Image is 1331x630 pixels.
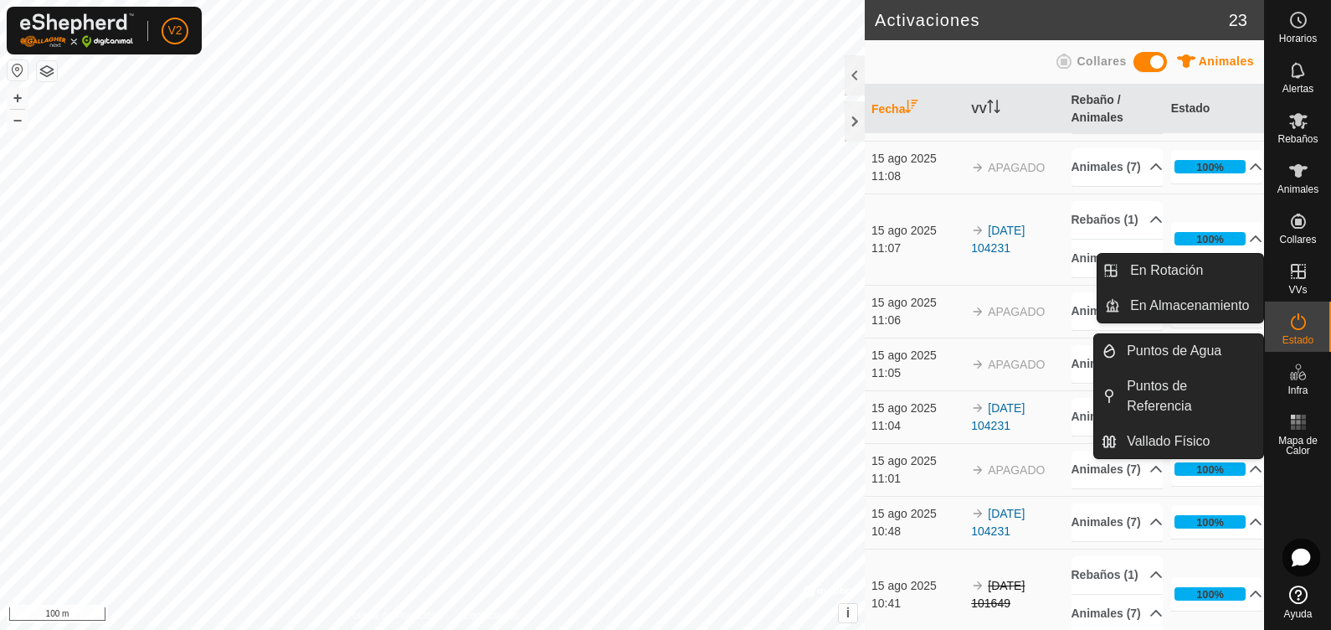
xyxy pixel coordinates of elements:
[971,305,984,318] img: arrow
[1071,240,1164,277] p-accordion-header: Animales (7)
[964,85,1064,134] th: VV
[1171,452,1263,486] p-accordion-header: 100%
[1174,587,1246,601] div: 100%
[1071,556,1164,594] p-accordion-header: Rebaños (1)
[971,401,1025,432] a: [DATE] 104231
[1277,134,1318,144] span: Rebaños
[1127,431,1210,452] span: Vallado Físico
[871,595,964,612] div: 10:41
[871,222,964,240] div: 15 ago 2025
[871,168,964,185] div: 11:08
[1174,462,1246,476] div: 100%
[1196,159,1224,175] div: 100%
[846,606,850,620] span: i
[971,161,984,174] img: arrow
[971,224,984,237] img: arrow
[1284,609,1313,619] span: Ayuda
[346,608,442,623] a: Política de Privacidad
[871,347,964,364] div: 15 ago 2025
[37,61,57,81] button: Capas del Mapa
[1174,160,1246,173] div: 100%
[1282,335,1313,345] span: Estado
[971,507,1025,538] a: [DATE] 104231
[1071,503,1164,541] p-accordion-header: Animales (7)
[871,452,964,470] div: 15 ago 2025
[839,604,857,622] button: i
[1196,514,1224,530] div: 100%
[871,505,964,523] div: 15 ago 2025
[1164,85,1264,134] th: Estado
[871,470,964,488] div: 11:01
[875,10,1229,30] h2: Activaciones
[20,13,134,48] img: Logo Gallagher
[871,577,964,595] div: 15 ago 2025
[1282,84,1313,94] span: Alertas
[871,400,964,417] div: 15 ago 2025
[988,463,1045,477] span: APAGADO
[871,364,964,382] div: 11:05
[971,224,1025,255] a: [DATE] 104231
[1174,232,1246,245] div: 100%
[1171,577,1263,611] p-accordion-header: 100%
[1071,148,1164,186] p-accordion-header: Animales (7)
[1077,54,1126,68] span: Collares
[1071,345,1164,383] p-accordion-header: Animales (7)
[1288,285,1307,295] span: VVs
[871,417,964,435] div: 11:04
[1196,462,1224,478] div: 100%
[1171,505,1263,539] p-accordion-header: 100%
[1094,425,1263,458] li: Vallado Físico
[1269,436,1327,456] span: Mapa de Calor
[1117,369,1263,423] a: Puntos de Referencia
[463,608,519,623] a: Contáctenos
[1071,451,1164,488] p-accordion-header: Animales (7)
[865,85,964,134] th: Fecha
[1120,254,1263,287] a: En Rotación
[988,161,1045,174] span: APAGADO
[1127,341,1221,361] span: Puntos de Agua
[871,240,964,257] div: 11:07
[1265,579,1331,626] a: Ayuda
[987,102,1000,116] p-sorticon: Activar para ordenar
[8,60,28,80] button: Restablecer Mapa
[1065,85,1164,134] th: Rebaño / Animales
[8,110,28,130] button: –
[1130,261,1203,281] span: En Rotación
[1287,385,1308,395] span: Infra
[988,358,1045,371] span: APAGADO
[1071,292,1164,330] p-accordion-header: Animales (7)
[1171,150,1263,183] p-accordion-header: 100%
[1094,369,1263,423] li: Puntos de Referencia
[1097,254,1263,287] li: En Rotación
[871,150,964,168] div: 15 ago 2025
[1279,235,1316,245] span: Collares
[1120,289,1263,323] a: En Almacenamiento
[971,401,984,415] img: arrow
[1071,201,1164,239] p-accordion-header: Rebaños (1)
[167,22,182,39] span: V2
[871,294,964,312] div: 15 ago 2025
[1279,34,1317,44] span: Horarios
[871,523,964,540] div: 10:48
[971,579,1025,610] s: [DATE] 101649
[1229,8,1247,33] span: 23
[8,88,28,108] button: +
[1174,515,1246,529] div: 100%
[905,102,918,116] p-sorticon: Activar para ordenar
[871,312,964,329] div: 11:06
[971,507,984,520] img: arrow
[1196,586,1224,602] div: 100%
[1071,398,1164,436] p-accordion-header: Animales (7)
[1130,296,1249,316] span: En Almacenamiento
[1117,334,1263,368] a: Puntos de Agua
[1127,376,1253,416] span: Puntos de Referencia
[1277,184,1318,194] span: Animales
[971,579,984,592] img: arrow
[971,358,984,371] img: arrow
[988,305,1045,318] span: APAGADO
[1094,334,1263,368] li: Puntos de Agua
[971,463,984,477] img: arrow
[1196,231,1224,247] div: 100%
[1199,54,1254,68] span: Animales
[1097,289,1263,323] li: En Almacenamiento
